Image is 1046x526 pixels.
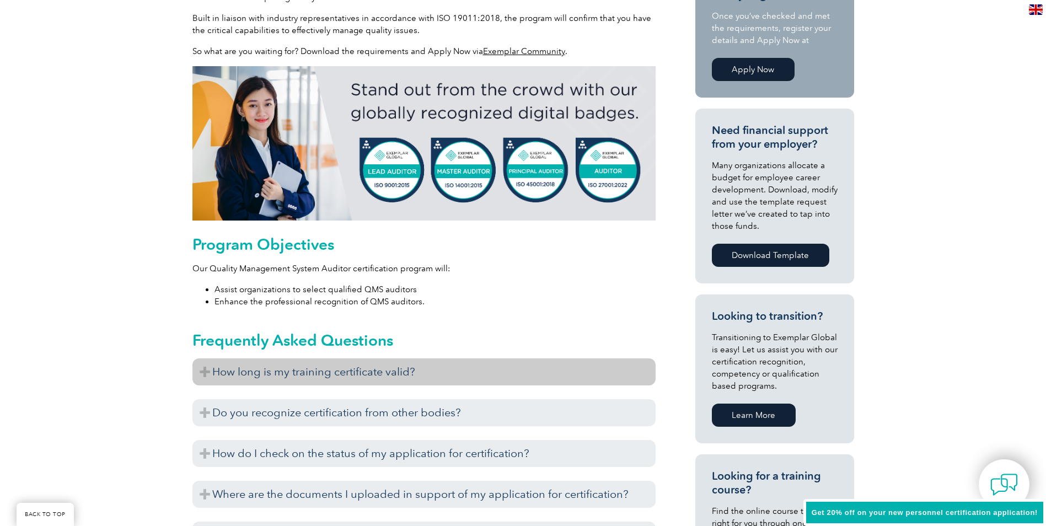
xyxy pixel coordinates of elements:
p: Once you’ve checked and met the requirements, register your details and Apply Now at [712,10,838,46]
li: Assist organizations to select qualified QMS auditors [214,283,656,296]
h2: Program Objectives [192,235,656,253]
h2: Frequently Asked Questions [192,331,656,349]
span: Get 20% off on your new personnel certification application! [812,508,1038,517]
img: badges [192,66,656,221]
a: Download Template [712,244,829,267]
img: en [1029,4,1043,15]
a: Learn More [712,404,796,427]
h3: How do I check on the status of my application for certification? [192,440,656,467]
a: Exemplar Community [483,46,565,56]
h3: Need financial support from your employer? [712,124,838,151]
li: Enhance the professional recognition of QMS auditors. [214,296,656,308]
p: So what are you waiting for? Download the requirements and Apply Now via . [192,45,656,57]
p: Many organizations allocate a budget for employee career development. Download, modify and use th... [712,159,838,232]
h3: Looking to transition? [712,309,838,323]
h3: Where are the documents I uploaded in support of my application for certification? [192,481,656,508]
h3: Do you recognize certification from other bodies? [192,399,656,426]
p: Our Quality Management System Auditor certification program will: [192,262,656,275]
p: Built in liaison with industry representatives in accordance with ISO 19011:2018, the program wil... [192,12,656,36]
h3: How long is my training certificate valid? [192,358,656,385]
a: BACK TO TOP [17,503,74,526]
h3: Looking for a training course? [712,469,838,497]
a: Apply Now [712,58,795,81]
p: Transitioning to Exemplar Global is easy! Let us assist you with our certification recognition, c... [712,331,838,392]
img: contact-chat.png [990,471,1018,498]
